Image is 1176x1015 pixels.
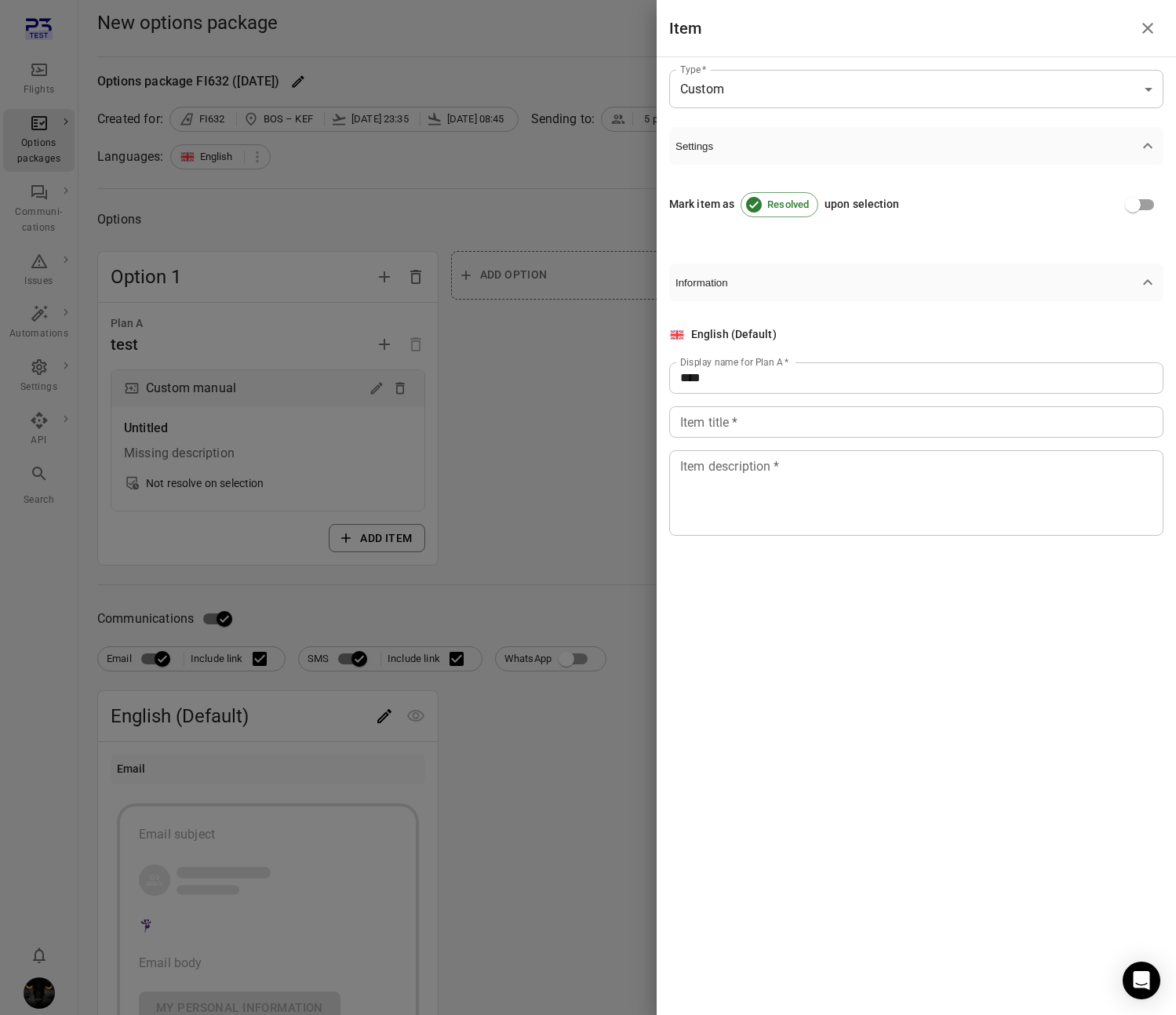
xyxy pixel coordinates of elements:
button: Close drawer [1132,13,1163,44]
button: Settings [669,127,1163,165]
span: Mark item as Resolved on selection [1118,190,1148,220]
label: Type [680,63,707,76]
span: Resolved [759,197,817,213]
span: Information [675,277,1138,289]
div: Settings [669,165,1163,245]
button: Information [669,264,1163,301]
span: Custom [680,80,1138,99]
div: Open Intercom Messenger [1123,962,1160,999]
span: Settings [675,140,1138,152]
div: Mark item as upon selection [669,192,899,217]
div: Settings [669,301,1163,561]
div: English (Default) [691,326,777,344]
label: Display name for Plan A [680,355,789,369]
h1: Item [669,16,702,41]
